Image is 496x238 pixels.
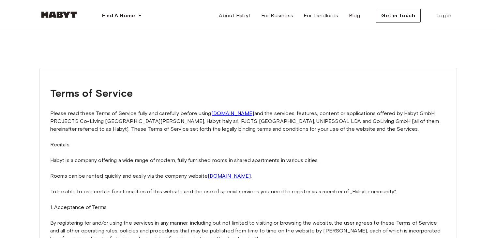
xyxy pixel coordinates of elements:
[102,12,135,20] span: Find A Home
[431,9,457,22] a: Log in
[39,11,79,18] img: Habyt
[304,12,338,20] span: For Landlords
[349,12,360,20] span: Blog
[436,12,451,20] span: Log in
[256,9,299,22] a: For Business
[208,173,251,179] a: [DOMAIN_NAME]
[211,110,254,116] a: [DOMAIN_NAME]
[97,9,147,22] button: Find A Home
[214,9,256,22] a: About Habyt
[50,85,446,101] h1: Terms of Service
[219,12,250,20] span: About Habyt
[381,12,415,20] span: Get in Touch
[344,9,366,22] a: Blog
[376,9,421,22] button: Get in Touch
[298,9,343,22] a: For Landlords
[261,12,293,20] span: For Business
